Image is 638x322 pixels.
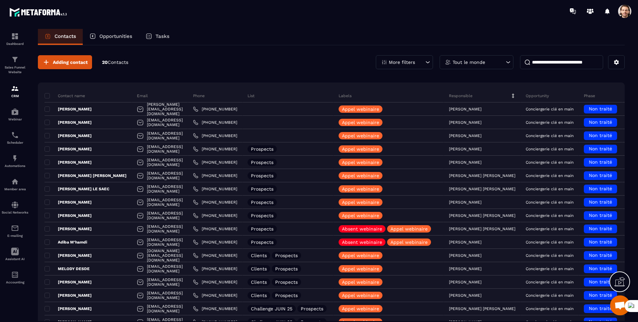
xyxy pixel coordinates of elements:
img: formation [11,32,19,40]
p: [PERSON_NAME] [45,133,92,138]
span: Non traité [589,292,612,298]
button: Adding contact [38,55,92,69]
p: [PERSON_NAME] [449,266,481,271]
a: [PHONE_NUMBER] [193,186,237,192]
span: Non traité [589,306,612,311]
p: Phone [193,93,205,98]
p: Prospects [251,240,273,244]
p: Accounting [2,280,28,284]
p: Conciergerie clé en main [526,187,574,191]
img: email [11,224,19,232]
p: Clients [251,266,267,271]
p: Responsible [449,93,473,98]
p: [PERSON_NAME] [449,107,481,111]
p: Tout le monde [453,60,485,65]
span: Non traité [589,252,612,258]
p: Labels [339,93,352,98]
p: Conciergerie clé en main [526,293,574,298]
p: Prospects [251,213,273,218]
span: Non traité [589,266,612,271]
a: schedulerschedulerScheduler [2,126,28,149]
p: [PERSON_NAME] [449,240,481,244]
p: [PERSON_NAME] [PERSON_NAME] [449,306,515,311]
p: Conciergerie clé en main [526,240,574,244]
p: Conciergerie clé en main [526,107,574,111]
p: Prospects [251,187,273,191]
p: [PERSON_NAME] [45,306,92,311]
a: Tasks [139,29,176,45]
a: [PHONE_NUMBER] [193,200,237,205]
p: [PERSON_NAME] [449,293,481,298]
p: Adiba M’hamdi [45,240,87,245]
span: Non traité [589,159,612,165]
span: Non traité [589,226,612,231]
p: [PERSON_NAME] [45,226,92,232]
a: [PHONE_NUMBER] [193,266,237,271]
p: Conciergerie clé en main [526,200,574,205]
p: Appel webinaire [342,147,379,151]
p: Appel webinaire [342,280,379,284]
p: Tasks [156,33,169,39]
span: Non traité [589,199,612,205]
p: Phase [584,93,595,98]
p: Prospects [275,280,298,284]
p: [PERSON_NAME] [PERSON_NAME] [45,173,127,178]
p: Clients [251,253,267,258]
p: Social Networks [2,211,28,214]
img: automations [11,178,19,186]
p: Clients [251,280,267,284]
p: Appel webinaire [342,213,379,218]
p: [PERSON_NAME] [449,120,481,125]
p: Appel webinaire [390,240,428,244]
p: Conciergerie clé en main [526,253,574,258]
img: formation [11,84,19,92]
span: Non traité [589,239,612,244]
p: Appel webinaire [342,306,379,311]
span: Non traité [589,106,612,111]
a: [PHONE_NUMBER] [193,146,237,152]
span: Contacts [108,60,128,65]
p: Prospects [275,266,298,271]
p: Webinar [2,117,28,121]
a: formationformationDashboard [2,27,28,51]
p: [PERSON_NAME] [45,253,92,258]
p: [PERSON_NAME] [449,253,481,258]
p: Conciergerie clé en main [526,306,574,311]
p: Conciergerie clé en main [526,120,574,125]
a: formationformationSales Funnel Website [2,51,28,80]
a: [PHONE_NUMBER] [193,160,237,165]
a: [PHONE_NUMBER] [193,213,237,218]
a: emailemailE-mailing [2,219,28,242]
p: [PERSON_NAME] [45,293,92,298]
p: Appel webinaire [342,160,379,165]
span: Non traité [589,279,612,284]
span: Non traité [589,133,612,138]
p: [PERSON_NAME] [45,160,92,165]
a: accountantaccountantAccounting [2,266,28,289]
div: Mở cuộc trò chuyện [610,295,630,315]
p: Appel webinaire [342,253,379,258]
p: Appel webinaire [342,187,379,191]
p: Appel webinaire [342,107,379,111]
a: automationsautomationsMember area [2,173,28,196]
p: Opportunity [526,93,549,98]
p: [PERSON_NAME] [PERSON_NAME] [449,227,515,231]
p: [PERSON_NAME] [PERSON_NAME] [449,187,515,191]
p: Automations [2,164,28,168]
p: Conciergerie clé en main [526,227,574,231]
p: Scheduler [2,141,28,144]
p: Contact name [45,93,85,98]
a: automationsautomationsWebinar [2,103,28,126]
p: Member area [2,187,28,191]
p: Conciergerie clé en main [526,147,574,151]
p: Appel webinaire [342,293,379,298]
p: E-mailing [2,234,28,238]
p: [PERSON_NAME] [449,133,481,138]
p: Prospects [275,293,298,298]
a: [PHONE_NUMBER] [193,253,237,258]
p: Appel webinaire [390,227,428,231]
span: Non traité [589,213,612,218]
p: CRM [2,94,28,98]
span: Non traité [589,146,612,151]
p: Email [137,93,148,98]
